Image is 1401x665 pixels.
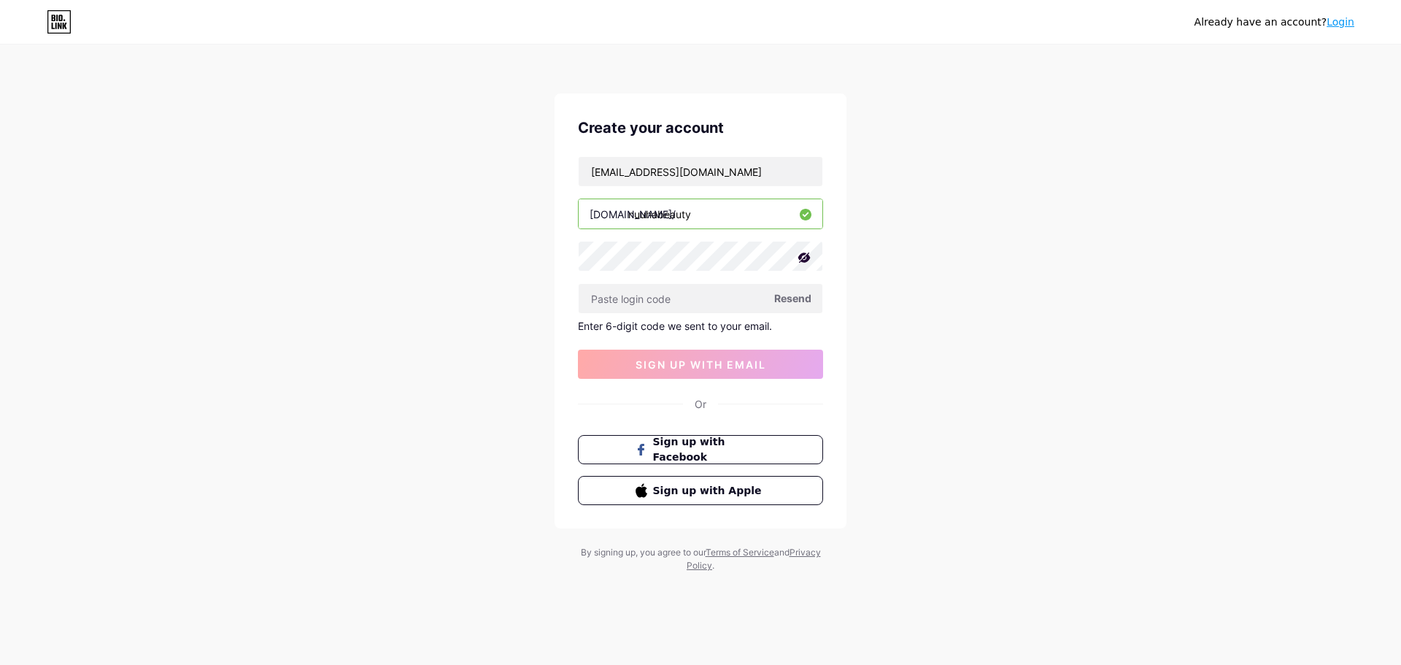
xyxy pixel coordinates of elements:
[579,157,822,186] input: Email
[695,396,706,412] div: Or
[578,435,823,464] button: Sign up with Facebook
[578,117,823,139] div: Create your account
[578,350,823,379] button: sign up with email
[578,476,823,505] button: Sign up with Apple
[579,284,822,313] input: Paste login code
[590,207,676,222] div: [DOMAIN_NAME]/
[774,291,811,306] span: Resend
[706,547,774,558] a: Terms of Service
[653,483,766,499] span: Sign up with Apple
[576,546,825,572] div: By signing up, you agree to our and .
[1327,16,1354,28] a: Login
[1194,15,1354,30] div: Already have an account?
[579,199,822,228] input: username
[636,358,766,371] span: sign up with email
[578,320,823,332] div: Enter 6-digit code we sent to your email.
[653,434,766,465] span: Sign up with Facebook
